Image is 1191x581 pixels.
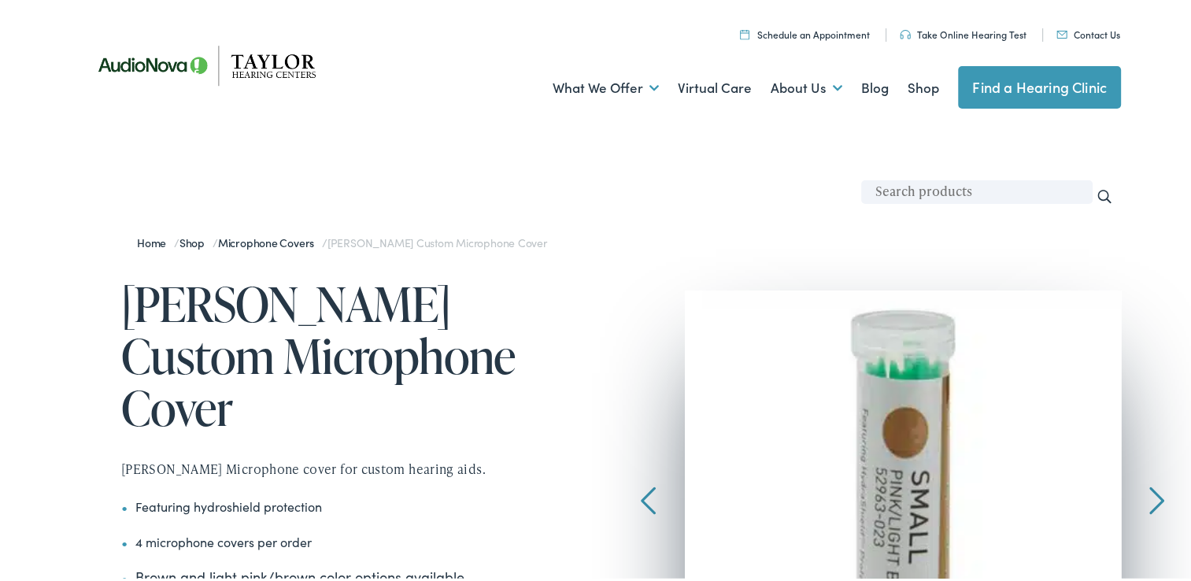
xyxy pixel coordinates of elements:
[740,26,749,36] img: utility icon
[1056,24,1120,38] a: Contact Us
[121,275,601,431] h1: [PERSON_NAME] Custom Microphone Cover
[327,231,547,247] span: [PERSON_NAME] Custom Microphone Cover
[740,24,870,38] a: Schedule an Appointment
[135,494,322,512] span: Featuring hydroshield protection
[678,56,752,114] a: Virtual Care
[900,24,1026,38] a: Take Online Hearing Test
[908,56,939,114] a: Shop
[1056,28,1067,35] img: utility icon
[958,63,1121,105] a: Find a Hearing Clinic
[1096,185,1113,202] input: Search
[861,56,889,114] a: Blog
[135,530,312,547] span: 4 microphone covers per order
[137,231,174,247] a: Home
[179,231,213,247] a: Shop
[218,231,322,247] a: Microphone Covers
[553,56,659,114] a: What We Offer
[861,177,1093,201] input: Search products
[771,56,842,114] a: About Us
[900,27,911,36] img: utility icon
[137,231,547,247] span: / / /
[121,457,486,475] span: [PERSON_NAME] Microphone cover for custom hearing aids.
